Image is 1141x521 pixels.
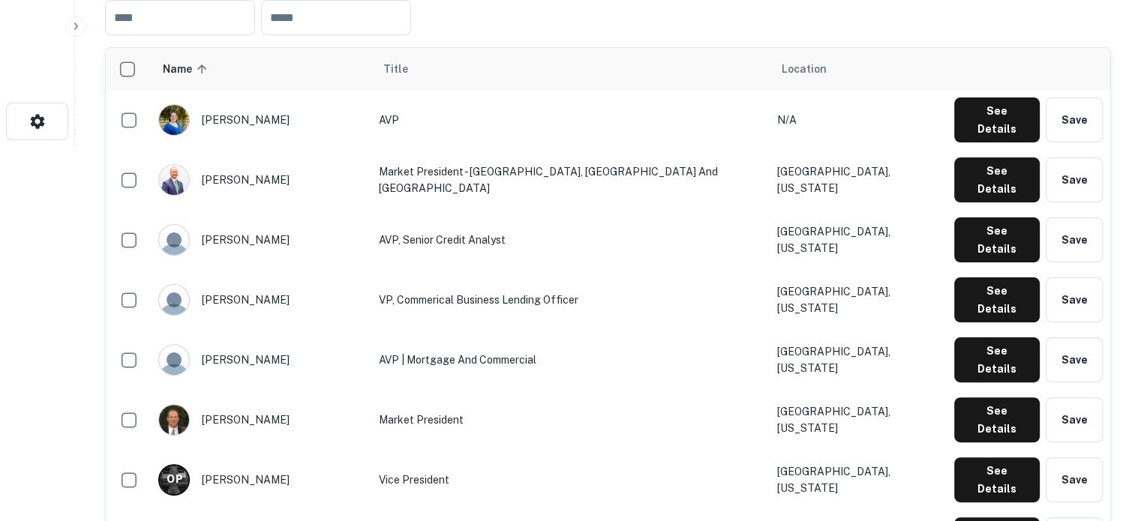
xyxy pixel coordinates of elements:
td: [GEOGRAPHIC_DATA], [US_STATE] [770,270,947,330]
button: See Details [954,217,1040,262]
span: Location [782,60,827,78]
img: 9c8pery4andzj6ohjkjp54ma2 [159,225,189,255]
button: See Details [954,337,1040,382]
div: [PERSON_NAME] [158,104,364,136]
div: [PERSON_NAME] [158,464,364,496]
th: Title [371,48,769,90]
td: AVP [371,90,769,150]
div: [PERSON_NAME] [158,404,364,436]
button: See Details [954,157,1040,202]
button: Save [1046,337,1103,382]
button: Save [1046,97,1103,142]
td: N/A [770,90,947,150]
img: 9c8pery4andzj6ohjkjp54ma2 [159,345,189,375]
th: Location [770,48,947,90]
button: Save [1046,457,1103,502]
td: [GEOGRAPHIC_DATA], [US_STATE] [770,330,947,390]
div: [PERSON_NAME] [158,344,364,376]
img: 1701732762507 [159,105,189,135]
span: Title [383,60,428,78]
iframe: Chat Widget [1066,401,1141,473]
img: 9c8pery4andzj6ohjkjp54ma2 [159,285,189,315]
button: See Details [954,397,1040,442]
img: 1648644563928 [159,165,189,195]
td: Vice president [371,450,769,510]
td: Market President - [GEOGRAPHIC_DATA], [GEOGRAPHIC_DATA] and [GEOGRAPHIC_DATA] [371,150,769,210]
p: O P [167,472,182,487]
td: [GEOGRAPHIC_DATA], [US_STATE] [770,390,947,450]
td: [GEOGRAPHIC_DATA], [US_STATE] [770,450,947,510]
td: AVP, Senior Credit Analyst [371,210,769,270]
div: [PERSON_NAME] [158,224,364,256]
button: See Details [954,277,1040,322]
div: [PERSON_NAME] [158,164,364,196]
button: Save [1046,277,1103,322]
span: Name [163,60,212,78]
td: [GEOGRAPHIC_DATA], [US_STATE] [770,210,947,270]
button: Save [1046,157,1103,202]
td: [GEOGRAPHIC_DATA], [US_STATE] [770,150,947,210]
button: See Details [954,97,1040,142]
td: Market President [371,390,769,450]
td: VP, Commerical Business Lending Officer [371,270,769,330]
td: AVP | Mortgage and Commercial [371,330,769,390]
th: Name [151,48,371,90]
div: [PERSON_NAME] [158,284,364,316]
button: See Details [954,457,1040,502]
button: Save [1046,397,1103,442]
img: 1525832036019 [159,405,189,435]
button: Save [1046,217,1103,262]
